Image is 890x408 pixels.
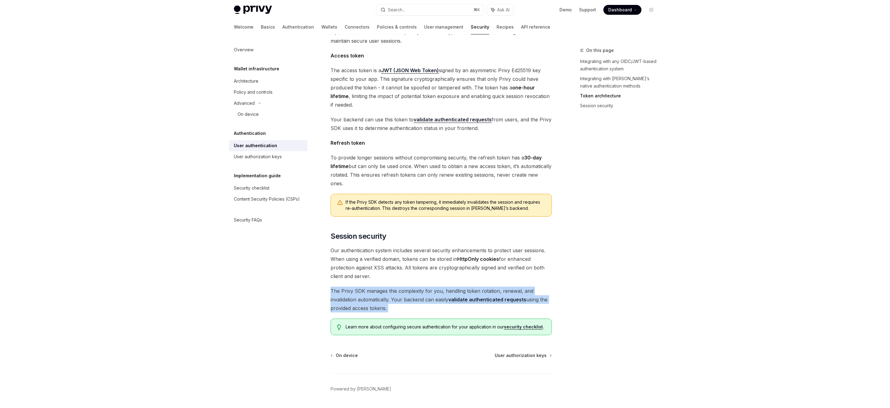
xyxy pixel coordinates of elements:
span: On device [336,352,358,359]
div: User authentication [234,142,277,149]
a: Policies & controls [377,20,417,34]
a: User authorization keys [229,151,308,162]
a: validate authenticated requests [414,116,492,123]
a: Overview [229,44,308,55]
span: If the Privy SDK detects any token tampering, it immediately invalidates the session and requires... [346,199,545,211]
a: Architecture [229,76,308,87]
a: Welcome [234,20,253,34]
a: Integrating with [PERSON_NAME]’s native authentication methods [580,74,661,91]
a: Wallets [321,20,337,34]
button: Toggle dark mode [646,5,656,15]
a: User management [424,20,463,34]
span: To provide longer sessions without compromising security, the refresh token has a but can only be... [331,153,552,188]
span: Dashboard [608,7,632,13]
svg: Warning [337,200,343,206]
img: light logo [234,6,272,14]
a: Security [471,20,489,34]
a: On device [331,352,358,359]
h5: Implementation guide [234,172,281,179]
span: User authorization keys [495,352,547,359]
span: Session security [331,231,386,241]
div: Architecture [234,77,258,85]
span: The access token is a signed by an asymmetric Privy Ed25519 key specific to your app. This signat... [331,66,552,109]
a: Recipes [497,20,514,34]
a: User authentication [229,140,308,151]
a: Session security [580,101,661,111]
a: Security checklist [229,182,308,194]
div: Search... [388,6,405,14]
a: Integrating with any OIDC/JWT-based authentication system [580,57,661,74]
a: Basics [261,20,275,34]
div: Overview [234,46,253,53]
span: Ask AI [497,7,509,13]
a: Policy and controls [229,87,308,98]
a: Powered by [PERSON_NAME] [331,386,391,392]
a: validate authenticated requests [448,296,526,303]
span: Learn more about configuring secure authentication for your application in our . [346,324,545,330]
a: JWT (JSON Web Token) [381,67,439,74]
div: Advanced [234,100,255,107]
div: Content Security Policies (CSPs) [234,195,300,203]
svg: Tip [337,324,341,330]
span: Our authentication system includes several security enhancements to protect user sessions. When u... [331,246,552,280]
a: Connectors [345,20,370,34]
button: Ask AI [487,4,514,15]
span: Upon successful authentication, Privy issues two types of tokens that work together to maintain s... [331,28,552,45]
a: Dashboard [603,5,641,15]
div: Policy and controls [234,88,273,96]
strong: Refresh token [331,140,365,146]
a: Demo [559,7,572,13]
h5: Authentication [234,130,266,137]
span: The Privy SDK manages this complexity for you, handling token rotation, renewal, and invalidation... [331,287,552,312]
div: Security checklist [234,184,269,192]
div: On device [238,111,259,118]
strong: HttpOnly cookies [457,256,499,262]
a: Content Security Policies (CSPs) [229,194,308,205]
button: Search...⌘K [376,4,484,15]
a: Security FAQs [229,214,308,226]
a: API reference [521,20,550,34]
a: security checklist [504,324,543,330]
a: User authorization keys [495,352,551,359]
strong: Access token [331,53,364,59]
span: On this page [586,47,614,54]
a: Support [579,7,596,13]
a: Authentication [282,20,314,34]
span: ⌘ K [474,7,480,12]
h5: Wallet infrastructure [234,65,279,73]
div: Security FAQs [234,216,262,224]
a: On device [229,109,308,120]
span: Your backend can use this token to from users, and the Privy SDK uses it to determine authenticat... [331,115,552,132]
div: User authorization keys [234,153,282,160]
a: Token architecture [580,91,661,101]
